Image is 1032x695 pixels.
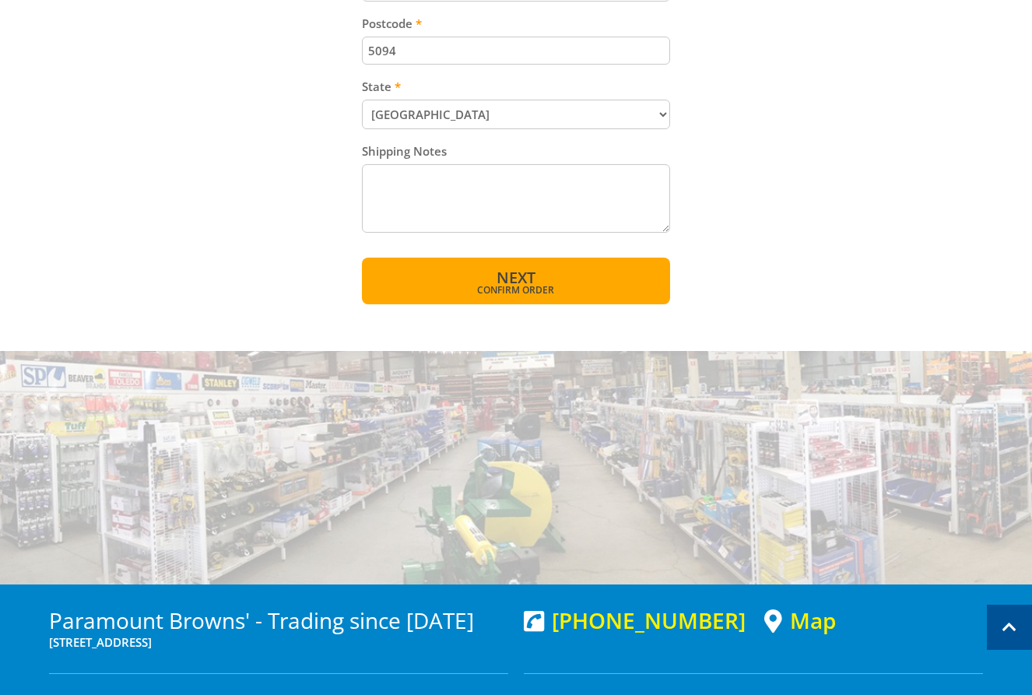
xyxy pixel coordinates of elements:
[764,608,836,634] a: View a map of Gepps Cross location
[362,258,671,304] button: Next Confirm order
[362,14,671,33] label: Postcode
[497,267,535,288] span: Next
[362,142,671,160] label: Shipping Notes
[49,633,508,651] p: [STREET_ADDRESS]
[524,608,746,633] div: [PHONE_NUMBER]
[362,77,671,96] label: State
[49,608,508,633] h3: Paramount Browns' - Trading since [DATE]
[362,100,671,129] select: Please select your state.
[395,286,637,295] span: Confirm order
[362,37,671,65] input: Please enter your postcode.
